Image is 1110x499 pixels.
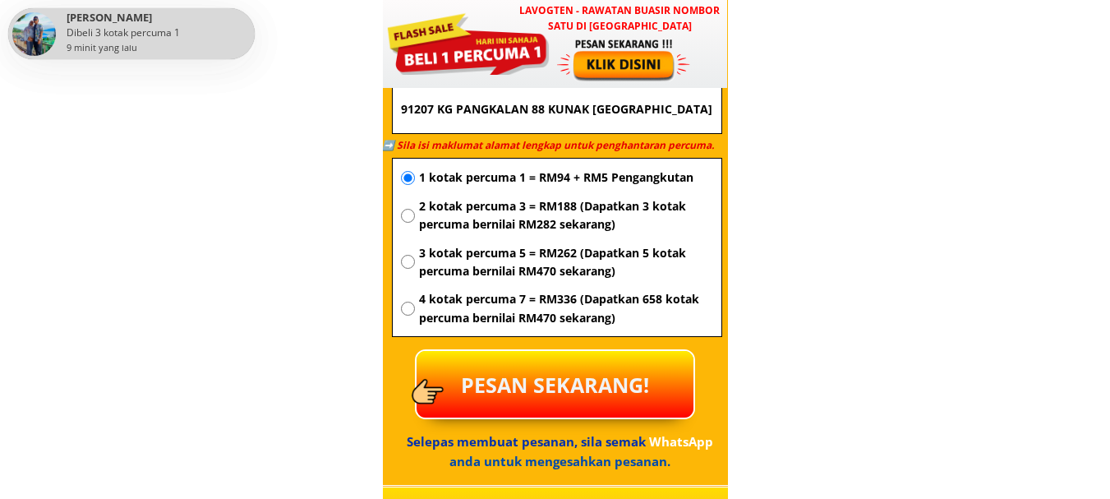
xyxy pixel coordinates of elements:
span: WhatsApp [649,433,713,450]
span: 4 kotak percuma 7 = RM336 (Dapatkan 658 kotak percuma bernilai RM470 sekarang) [419,290,713,327]
span: anda untuk mengesahkan pesanan. [449,453,670,469]
h3: LAVOGTEN - Rawatan Buasir Nombor Satu di [GEOGRAPHIC_DATA] [512,2,727,34]
h3: ➡️ Sila isi maklumat alamat lengkap untuk penghantaran percuma. [382,137,722,153]
p: PESAN SEKARANG! [417,351,693,418]
span: 2 kotak percuma 3 = RM188 (Dapatkan 3 kotak percuma bernilai RM282 sekarang) [419,197,713,234]
span: Selepas membuat pesanan, sila semak [407,433,646,450]
span: 3 kotak percuma 5 = RM262 (Dapatkan 5 kotak percuma bernilai RM470 sekarang) [419,244,713,281]
span: 1 kotak percuma 1 = RM94 + RM5 Pengangkutan [419,169,713,187]
input: Alamat (Wilayah, Bandar, Wad/Komune,...) [397,85,717,134]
